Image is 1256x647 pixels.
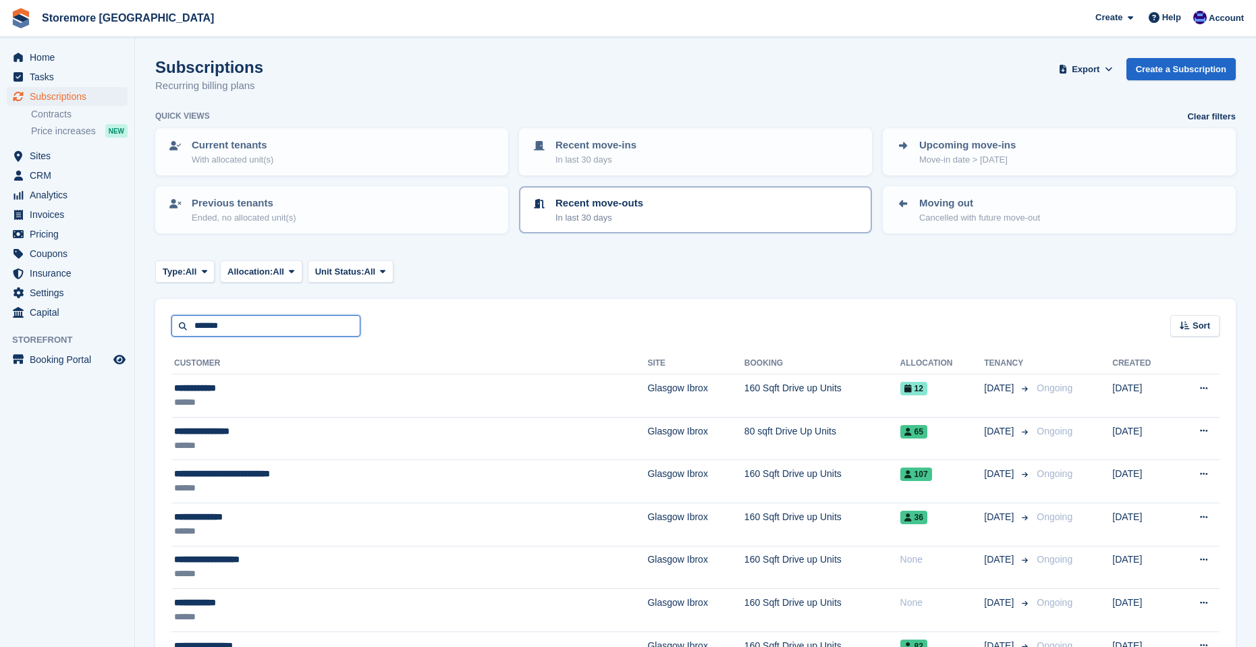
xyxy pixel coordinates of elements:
td: Glasgow Ibrox [647,546,744,589]
a: menu [7,166,128,185]
a: Current tenants With allocated unit(s) [157,130,507,174]
span: CRM [30,166,111,185]
div: None [900,553,985,567]
span: All [273,265,284,279]
p: Recent move-outs [555,196,643,211]
a: Recent move-outs In last 30 days [520,188,871,232]
img: Angela [1193,11,1207,24]
td: Glasgow Ibrox [647,460,744,503]
td: [DATE] [1112,546,1174,589]
td: Glasgow Ibrox [647,589,744,632]
a: menu [7,87,128,106]
td: 160 Sqft Drive up Units [744,460,900,503]
span: Insurance [30,264,111,283]
p: Ended, no allocated unit(s) [192,211,296,225]
span: Sort [1193,319,1210,333]
h6: Quick views [155,110,210,122]
span: [DATE] [984,510,1016,524]
td: Glasgow Ibrox [647,503,744,546]
span: Ongoing [1037,597,1072,608]
span: Settings [30,283,111,302]
span: 65 [900,425,927,439]
span: [DATE] [984,596,1016,610]
td: 160 Sqft Drive up Units [744,374,900,418]
th: Allocation [900,353,985,374]
span: Export [1072,63,1099,76]
p: Upcoming move-ins [919,138,1016,153]
p: In last 30 days [555,153,636,167]
td: [DATE] [1112,589,1174,632]
a: Preview store [111,351,128,368]
p: Cancelled with future move-out [919,211,1040,225]
td: [DATE] [1112,374,1174,418]
a: Storemore [GEOGRAPHIC_DATA] [36,7,219,29]
a: Previous tenants Ended, no allocated unit(s) [157,188,507,232]
button: Export [1056,58,1116,80]
span: Coupons [30,244,111,263]
span: Analytics [30,186,111,204]
td: 80 sqft Drive Up Units [744,417,900,460]
span: 36 [900,511,927,524]
div: NEW [105,124,128,138]
a: menu [7,146,128,165]
a: Create a Subscription [1126,58,1236,80]
span: [DATE] [984,424,1016,439]
td: Glasgow Ibrox [647,417,744,460]
span: Allocation: [227,265,273,279]
button: Allocation: All [220,260,302,283]
p: Current tenants [192,138,273,153]
span: Invoices [30,205,111,224]
th: Customer [171,353,647,374]
span: 12 [900,382,927,395]
a: menu [7,283,128,302]
span: Capital [30,303,111,322]
a: Upcoming move-ins Move-in date > [DATE] [884,130,1234,174]
a: Moving out Cancelled with future move-out [884,188,1234,232]
span: Account [1209,11,1244,25]
p: Recurring billing plans [155,78,263,94]
a: menu [7,48,128,67]
a: Contracts [31,108,128,121]
span: Booking Portal [30,350,111,369]
span: Unit Status: [315,265,364,279]
span: Price increases [31,125,96,138]
td: 160 Sqft Drive up Units [744,546,900,589]
span: All [186,265,197,279]
span: [DATE] [984,553,1016,567]
td: 160 Sqft Drive up Units [744,589,900,632]
p: Move-in date > [DATE] [919,153,1016,167]
span: Ongoing [1037,554,1072,565]
span: Ongoing [1037,383,1072,393]
a: menu [7,67,128,86]
span: Type: [163,265,186,279]
span: Subscriptions [30,87,111,106]
span: Ongoing [1037,468,1072,479]
a: Price increases NEW [31,123,128,138]
button: Unit Status: All [308,260,393,283]
a: menu [7,244,128,263]
span: Create [1095,11,1122,24]
a: menu [7,264,128,283]
span: Storefront [12,333,134,347]
td: [DATE] [1112,417,1174,460]
span: 107 [900,468,932,481]
div: None [900,596,985,610]
span: Help [1162,11,1181,24]
p: Previous tenants [192,196,296,211]
td: [DATE] [1112,460,1174,503]
span: [DATE] [984,381,1016,395]
span: Ongoing [1037,426,1072,437]
a: Recent move-ins In last 30 days [520,130,871,174]
th: Booking [744,353,900,374]
a: menu [7,350,128,369]
span: Ongoing [1037,511,1072,522]
td: Glasgow Ibrox [647,374,744,418]
td: [DATE] [1112,503,1174,546]
th: Site [647,353,744,374]
a: menu [7,205,128,224]
th: Tenancy [984,353,1031,374]
span: Home [30,48,111,67]
p: Recent move-ins [555,138,636,153]
p: In last 30 days [555,211,643,225]
a: menu [7,186,128,204]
